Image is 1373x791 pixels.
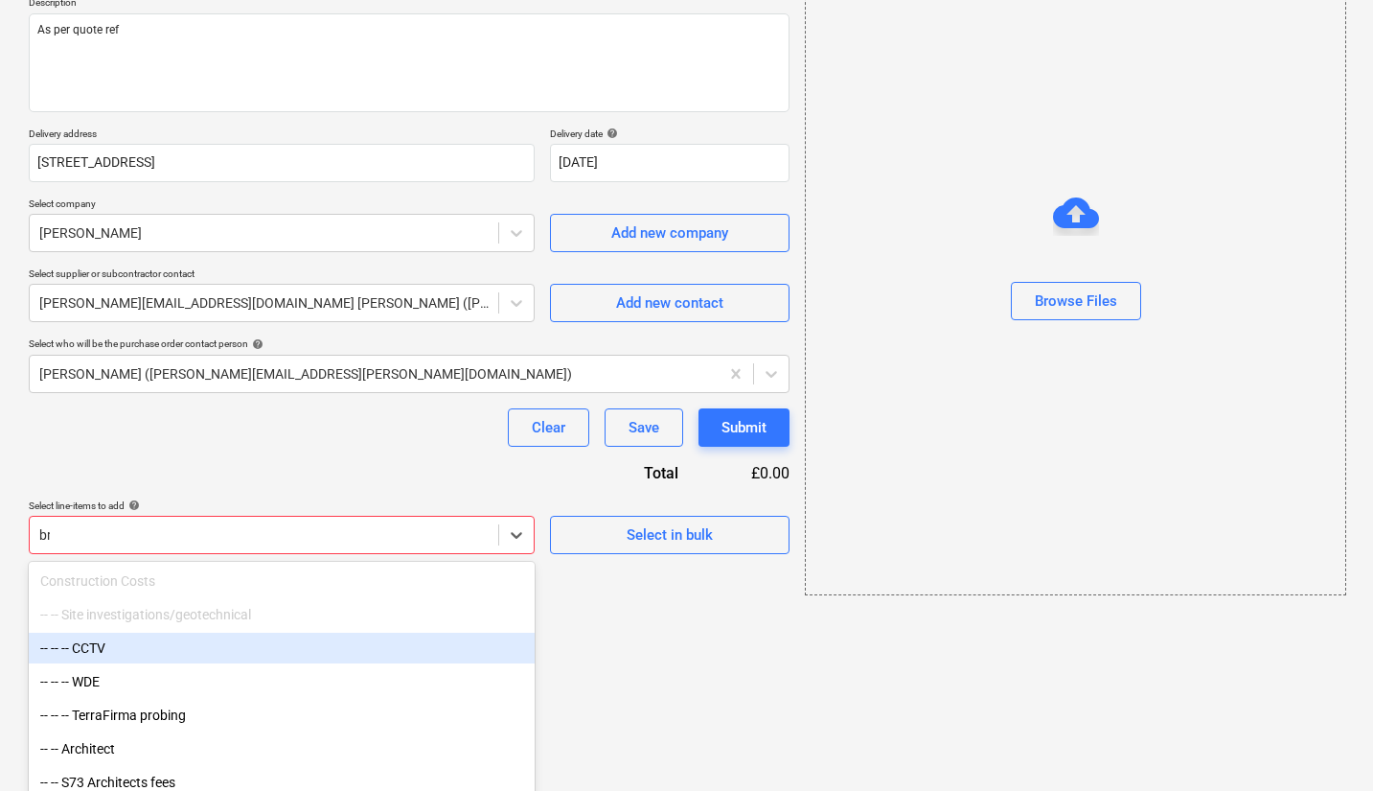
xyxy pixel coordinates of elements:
p: Delivery address [29,128,535,144]
iframe: Chat Widget [1277,699,1373,791]
div: Select who will be the purchase order contact person [29,337,789,350]
p: Select company [29,198,535,214]
button: Add new contact [550,284,789,322]
div: Select line-items to add [29,500,535,512]
span: help [248,338,263,350]
div: Add new contact [616,291,723,315]
button: Select in bulk [550,516,789,554]
div: -- -- Site investigations/geotechnical [29,599,535,630]
p: Select supplier or subcontractor contact [29,268,535,284]
div: Total [540,462,709,484]
div: £0.00 [709,462,789,484]
div: -- -- -- WDE [29,666,535,697]
div: -- -- -- CCTV [29,633,535,663]
span: help [603,128,618,139]
div: Submit [721,415,767,440]
div: -- -- Architect [29,733,535,764]
input: Delivery address [29,144,535,182]
button: Add new company [550,214,789,252]
div: Construction Costs [29,566,535,596]
textarea: As per quote ref [29,13,789,112]
div: Select in bulk [627,523,713,547]
input: Delivery date not specified [550,144,789,182]
span: help [125,500,140,511]
button: Save [605,408,683,447]
div: Add new company [611,221,728,245]
button: Browse Files [1011,282,1141,320]
div: Clear [532,415,565,440]
div: Delivery date [550,128,789,140]
div: Save [629,415,659,440]
button: Submit [698,408,789,447]
div: -- -- -- TerraFirma probing [29,700,535,731]
button: Clear [508,408,589,447]
div: Browse Files [1035,289,1117,314]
